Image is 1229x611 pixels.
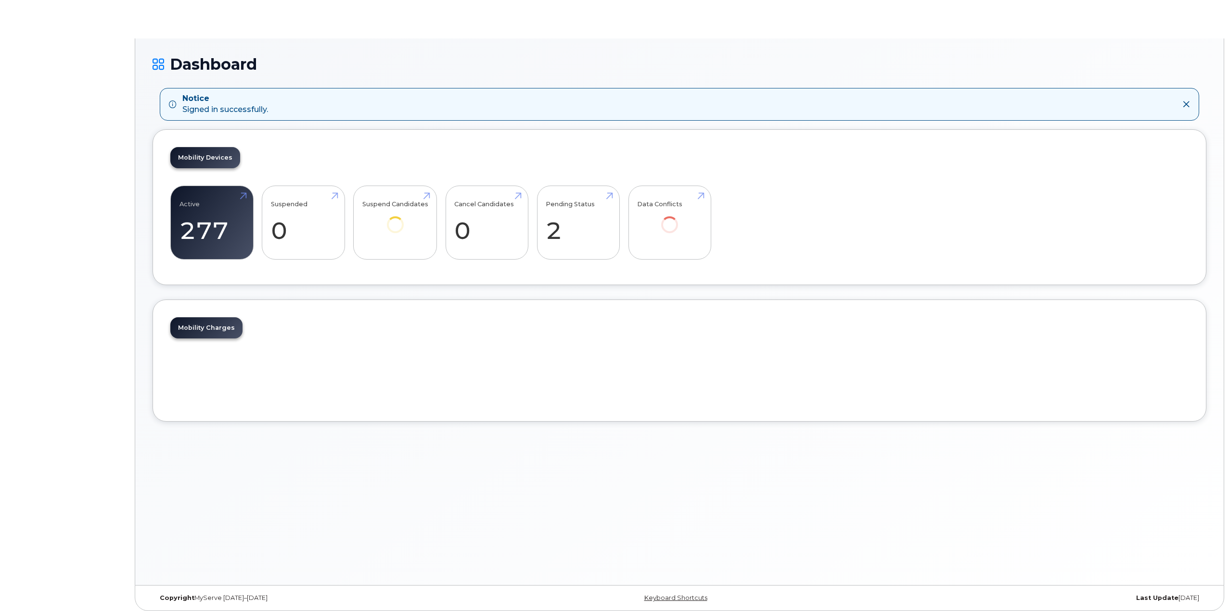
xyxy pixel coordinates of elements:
a: Suspended 0 [271,191,336,254]
a: Mobility Charges [170,317,243,338]
a: Mobility Devices [170,147,240,168]
a: Data Conflicts [637,191,702,246]
a: Pending Status 2 [546,191,611,254]
a: Suspend Candidates [362,191,428,246]
h1: Dashboard [153,56,1206,73]
a: Active 277 [179,191,244,254]
a: Keyboard Shortcuts [644,594,707,601]
strong: Copyright [160,594,194,601]
div: Signed in successfully. [182,93,268,115]
strong: Notice [182,93,268,104]
strong: Last Update [1136,594,1178,601]
a: Cancel Candidates 0 [454,191,519,254]
div: MyServe [DATE]–[DATE] [153,594,504,602]
div: [DATE] [855,594,1206,602]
